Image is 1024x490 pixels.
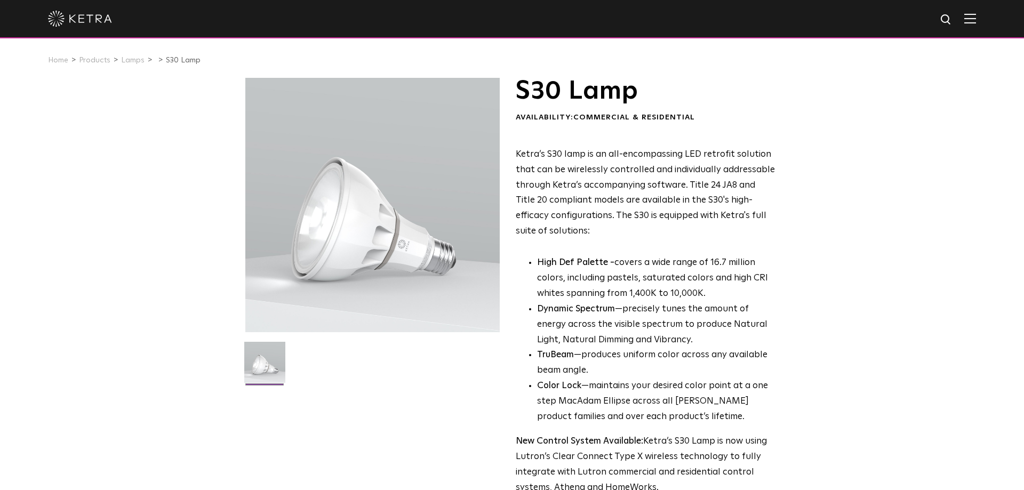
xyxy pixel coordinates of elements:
li: —precisely tunes the amount of energy across the visible spectrum to produce Natural Light, Natur... [537,302,775,348]
img: S30-Lamp-Edison-2021-Web-Square [244,342,285,391]
strong: Dynamic Spectrum [537,304,615,314]
a: Home [48,57,68,64]
a: Lamps [121,57,145,64]
a: Products [79,57,110,64]
img: ketra-logo-2019-white [48,11,112,27]
span: Commercial & Residential [573,114,695,121]
strong: New Control System Available: [516,437,643,446]
img: Hamburger%20Nav.svg [964,13,976,23]
li: —produces uniform color across any available beam angle. [537,348,775,379]
span: Ketra’s S30 lamp is an all-encompassing LED retrofit solution that can be wirelessly controlled a... [516,150,775,236]
strong: Color Lock [537,381,581,390]
h1: S30 Lamp [516,78,775,105]
strong: High Def Palette - [537,258,614,267]
div: Availability: [516,113,775,123]
p: covers a wide range of 16.7 million colors, including pastels, saturated colors and high CRI whit... [537,255,775,302]
a: S30 Lamp [166,57,201,64]
li: —maintains your desired color point at a one step MacAdam Ellipse across all [PERSON_NAME] produc... [537,379,775,425]
strong: TruBeam [537,350,574,359]
img: search icon [940,13,953,27]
